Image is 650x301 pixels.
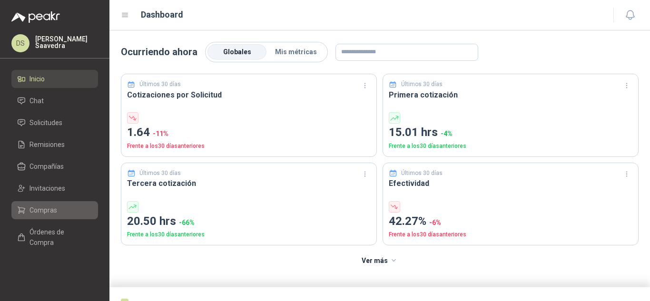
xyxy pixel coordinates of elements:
[389,230,632,239] p: Frente a los 30 días anteriores
[127,177,371,189] h3: Tercera cotización
[141,8,183,21] h1: Dashboard
[11,136,98,154] a: Remisiones
[11,114,98,132] a: Solicitudes
[389,124,632,142] p: 15.01 hrs
[11,70,98,88] a: Inicio
[389,213,632,231] p: 42.27%
[127,124,371,142] p: 1.64
[389,177,632,189] h3: Efectividad
[139,169,181,178] p: Últimos 30 días
[30,227,89,248] span: Órdenes de Compra
[11,34,30,52] div: DS
[30,74,45,84] span: Inicio
[30,139,65,150] span: Remisiones
[179,219,195,226] span: -66 %
[30,205,57,215] span: Compras
[11,92,98,110] a: Chat
[30,117,62,128] span: Solicitudes
[441,130,453,137] span: -4 %
[11,223,98,252] a: Órdenes de Compra
[223,48,251,56] span: Globales
[401,169,443,178] p: Últimos 30 días
[127,230,371,239] p: Frente a los 30 días anteriores
[30,161,64,172] span: Compañías
[139,80,181,89] p: Últimos 30 días
[389,89,632,101] h3: Primera cotización
[389,142,632,151] p: Frente a los 30 días anteriores
[30,183,65,194] span: Invitaciones
[11,179,98,197] a: Invitaciones
[30,96,44,106] span: Chat
[127,142,371,151] p: Frente a los 30 días anteriores
[356,251,404,270] button: Ver más
[121,45,197,59] p: Ocurriendo ahora
[11,11,60,23] img: Logo peakr
[429,219,441,226] span: -6 %
[11,201,98,219] a: Compras
[275,48,317,56] span: Mis métricas
[35,36,98,49] p: [PERSON_NAME] Saavedra
[401,80,443,89] p: Últimos 30 días
[153,130,168,137] span: -11 %
[127,213,371,231] p: 20.50 hrs
[127,89,371,101] h3: Cotizaciones por Solicitud
[11,157,98,175] a: Compañías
